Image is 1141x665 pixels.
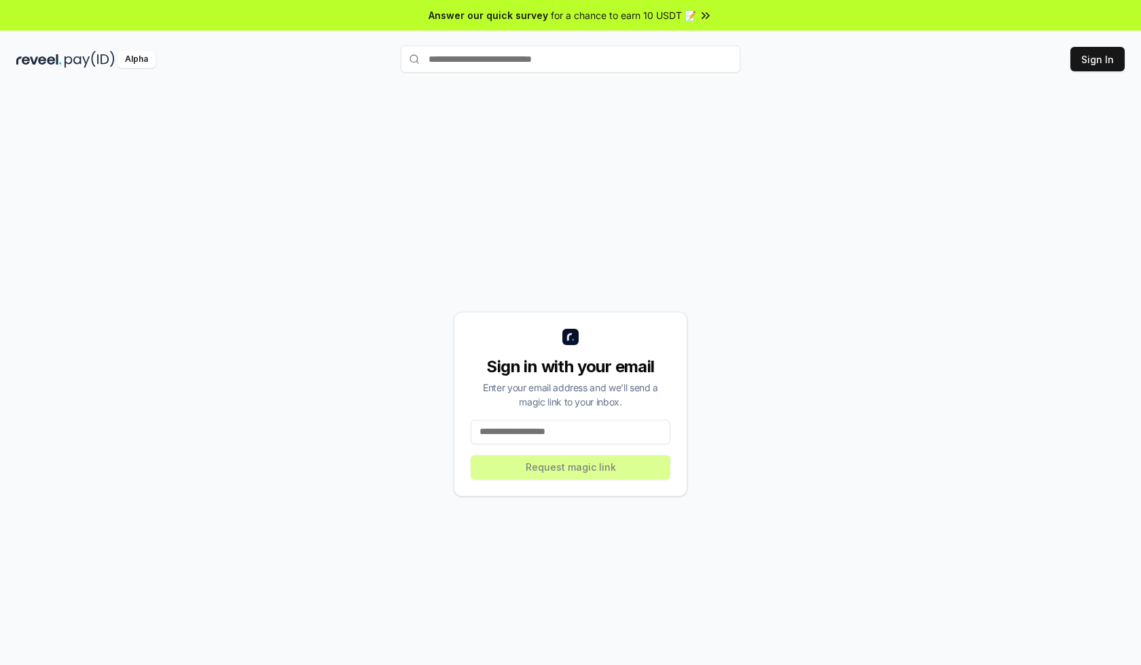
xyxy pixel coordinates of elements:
[1070,47,1125,71] button: Sign In
[65,51,115,68] img: pay_id
[562,329,579,345] img: logo_small
[16,51,62,68] img: reveel_dark
[471,380,670,409] div: Enter your email address and we’ll send a magic link to your inbox.
[117,51,156,68] div: Alpha
[471,356,670,378] div: Sign in with your email
[429,8,548,22] span: Answer our quick survey
[551,8,696,22] span: for a chance to earn 10 USDT 📝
